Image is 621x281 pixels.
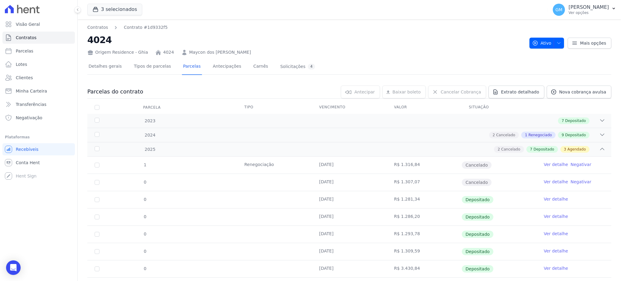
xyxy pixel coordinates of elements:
[387,260,462,277] td: R$ 3.430,84
[312,101,387,114] th: Vencimento
[95,232,99,237] input: Só é possível selecionar pagamentos em aberto
[212,59,243,75] a: Antecipações
[16,146,39,152] span: Recebíveis
[2,143,75,155] a: Recebíveis
[16,160,40,166] span: Conta Hent
[2,45,75,57] a: Parcelas
[95,249,99,254] input: Só é possível selecionar pagamentos em aberto
[548,1,621,18] button: GM [PERSON_NAME] Ver opções
[462,161,491,169] span: Cancelado
[87,33,525,47] h2: 4024
[182,59,202,75] a: Parcelas
[95,163,99,168] input: Só é possível selecionar pagamentos em aberto
[95,197,99,202] input: Só é possível selecionar pagamentos em aberto
[569,4,609,10] p: [PERSON_NAME]
[529,38,564,49] button: Ativo
[462,179,491,186] span: Cancelado
[237,101,312,114] th: Tipo
[312,191,387,208] td: [DATE]
[568,38,611,49] a: Mais opções
[569,10,609,15] p: Ver opções
[387,191,462,208] td: R$ 1.281,34
[570,162,591,167] a: Negativar
[87,49,148,56] div: Origem Residence - Ghia
[544,179,568,185] a: Ver detalhe
[312,260,387,277] td: [DATE]
[565,132,586,138] span: Depositado
[544,213,568,219] a: Ver detalhe
[87,24,168,31] nav: Breadcrumb
[2,32,75,44] a: Contratos
[562,132,564,138] span: 9
[16,48,33,54] span: Parcelas
[387,101,462,114] th: Valor
[565,118,586,124] span: Depositado
[312,243,387,260] td: [DATE]
[143,180,146,185] span: 0
[136,101,168,113] div: Parcela
[2,18,75,30] a: Visão Geral
[498,147,500,152] span: 2
[95,266,99,271] input: Só é possível selecionar pagamentos em aberto
[525,132,527,138] span: 1
[16,115,42,121] span: Negativação
[462,101,536,114] th: Situação
[6,260,21,275] div: Open Intercom Messenger
[544,231,568,237] a: Ver detalhe
[387,226,462,243] td: R$ 1.293,78
[95,215,99,219] input: Só é possível selecionar pagamentos em aberto
[144,132,156,138] span: 2024
[2,85,75,97] a: Minha Carteira
[95,180,99,185] input: Só é possível selecionar pagamentos em aberto
[570,179,591,184] a: Negativar
[143,214,146,219] span: 0
[580,40,606,46] span: Mais opções
[501,147,520,152] span: Cancelado
[544,248,568,254] a: Ver detalhe
[143,232,146,236] span: 0
[5,134,72,141] div: Plataformas
[16,101,46,107] span: Transferências
[544,161,568,168] a: Ver detalhe
[2,72,75,84] a: Clientes
[529,132,552,138] span: Renegociado
[280,64,315,69] div: Solicitações
[87,24,525,31] nav: Breadcrumb
[2,112,75,124] a: Negativação
[237,157,312,174] td: Renegociação
[308,64,315,69] div: 4
[462,248,493,255] span: Depositado
[544,265,568,271] a: Ver detalhe
[163,49,174,56] a: 4024
[312,226,387,243] td: [DATE]
[16,88,47,94] span: Minha Carteira
[462,196,493,203] span: Depositado
[493,132,495,138] span: 2
[143,162,146,167] span: 1
[312,174,387,191] td: [DATE]
[144,146,156,153] span: 2025
[2,157,75,169] a: Conta Hent
[2,58,75,70] a: Lotes
[189,49,251,56] a: Maycon dos [PERSON_NAME]
[16,21,40,27] span: Visão Geral
[496,132,515,138] span: Cancelado
[124,24,168,31] a: Contrato #1d9332f5
[387,208,462,225] td: R$ 1.286,20
[544,196,568,202] a: Ver detalhe
[16,35,36,41] span: Contratos
[16,61,27,67] span: Lotes
[462,265,493,273] span: Depositado
[488,86,544,98] a: Extrato detalhado
[532,38,552,49] span: Ativo
[562,118,564,124] span: 7
[567,147,586,152] span: Agendado
[462,231,493,238] span: Depositado
[387,157,462,174] td: R$ 1.316,84
[2,98,75,110] a: Transferências
[564,147,566,152] span: 3
[533,147,554,152] span: Depositado
[87,24,108,31] a: Contratos
[462,213,493,221] span: Depositado
[387,174,462,191] td: R$ 1.307,07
